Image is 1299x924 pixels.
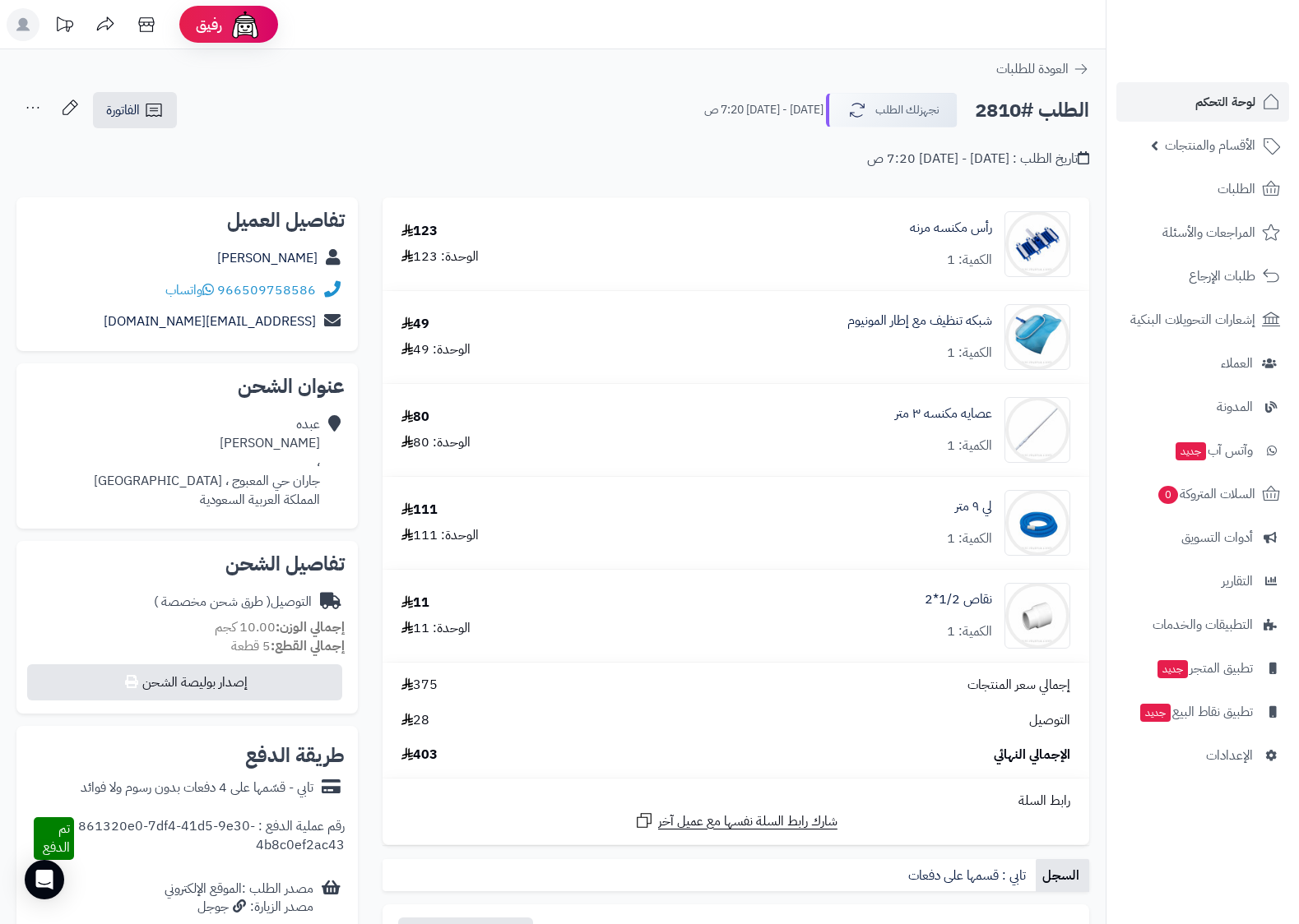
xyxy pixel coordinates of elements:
[1139,700,1253,723] span: تطبيق نقاط البيع
[975,94,1089,127] h2: الطلب #2810
[1116,82,1289,122] a: لوحة التحكم
[401,501,438,520] div: 111
[1162,221,1255,244] span: المراجعات والأسئلة
[947,344,992,363] div: الكمية: 1
[215,617,345,637] small: 10.00 كجم
[276,617,345,637] strong: إجمالي الوزن:
[1005,490,1069,556] img: no15-90x90.jpg
[1116,300,1289,340] a: إشعارات التحويلات البنكية
[1116,474,1289,514] a: السلات المتروكة0
[1116,169,1289,209] a: الطلبات
[1116,605,1289,644] a: التطبيقات والخدمات
[895,404,992,423] a: عصايه مكنسه ٣ متر
[1005,211,1069,277] img: no42-90x90.jpg
[401,247,479,266] div: الوحدة: 123
[271,636,345,656] strong: إجمالي القطع:
[847,312,992,330] a: شبكه تنظيف مع إطار المونيوم
[1116,692,1289,732] a: تطبيق نقاط البيعجديد
[1221,352,1253,375] span: العملاء
[1116,649,1289,688] a: تطبيق المتجرجديد
[867,150,1089,169] div: تاريخ الطلب : [DATE] - [DATE] 7:20 ص
[25,860,64,899] div: Open Intercom Messenger
[1116,344,1289,383] a: العملاء
[994,746,1070,765] span: الإجمالي النهائي
[389,792,1083,811] div: رابط السلة
[165,898,313,917] div: مصدر الزيارة: جوجل
[910,219,992,238] a: رأس مكنسه مرنه
[902,859,1036,892] a: تابي : قسمها على دفعات
[1116,256,1289,296] a: طلبات الإرجاع
[1165,134,1255,157] span: الأقسام والمنتجات
[1157,483,1255,506] span: السلات المتروكة
[1195,90,1255,113] span: لوحة التحكم
[401,408,429,427] div: 80
[1176,442,1206,460] span: جديد
[104,312,316,331] a: [EMAIL_ADDRESS][DOMAIN_NAME]
[1029,711,1070,730] span: التوصيل
[401,594,429,612] div: 11
[1218,178,1255,201] span: الطلبات
[1217,395,1253,418] span: المدونة
[217,248,318,268] a: [PERSON_NAME]
[1181,526,1253,549] span: أدوات التسويق
[401,526,479,545] div: الوحدة: 111
[74,817,345,860] div: رقم عملية الدفع : 861320e0-7df4-41d5-9e30-4b8c0ef2ac43
[229,8,262,41] img: ai-face.png
[106,100,140,120] span: الفاتورة
[1158,660,1188,678] span: جديد
[196,15,222,35] span: رفيق
[1005,397,1069,463] img: 11000403-90x90.jpg
[1130,308,1255,331] span: إشعارات التحويلات البنكية
[43,819,70,857] span: تم الدفع
[1140,704,1171,722] span: جديد
[967,676,1070,695] span: إجمالي سعر المنتجات
[165,880,313,917] div: مصدر الطلب :الموقع الإلكتروني
[947,437,992,455] div: الكمية: 1
[1156,657,1253,680] span: تطبيق المتجر
[401,619,471,638] div: الوحدة: 11
[30,554,345,574] h2: تفاصيل الشحن
[94,415,320,509] div: عبده [PERSON_NAME] ، جاران حي المعبوج ، [GEOGRAPHIC_DATA] المملكة العربية السعودية
[1187,12,1283,47] img: logo-2.png
[1116,431,1289,470] a: وآتس آبجديد
[1005,583,1069,649] img: no33-90x90.jpg
[401,746,438,765] span: 403
[925,590,992,609] a: نقاص 1/2*2
[81,778,313,797] div: تابي - قسّمها على 4 دفعات بدون رسوم ولا فوائد
[947,529,992,548] div: الكمية: 1
[44,8,85,45] a: تحديثات المنصة
[30,210,345,230] h2: تفاصيل العميل
[1036,859,1089,892] a: السجل
[1222,570,1253,593] span: التقارير
[1116,561,1289,601] a: التقارير
[634,811,837,831] a: شارك رابط السلة نفسها مع عميل آخر
[1206,744,1253,767] span: الإعدادات
[165,280,214,300] a: واتساب
[704,102,823,118] small: [DATE] - [DATE] 7:20 ص
[154,593,312,612] div: التوصيل
[401,340,471,359] div: الوحدة: 49
[217,280,316,300] a: 966509758586
[401,222,438,241] div: 123
[1116,736,1289,775] a: الإعدادات
[996,59,1069,79] span: العودة للطلبات
[401,433,471,452] div: الوحدة: 80
[826,93,958,127] button: نجهزلك الطلب
[245,746,345,765] h2: طريقة الدفع
[1116,387,1289,427] a: المدونة
[996,59,1089,79] a: العودة للطلبات
[1189,265,1255,288] span: طلبات الإرجاع
[1116,213,1289,252] a: المراجعات والأسئلة
[658,812,837,831] span: شارك رابط السلة نفسها مع عميل آخر
[1158,485,1179,505] span: 0
[30,377,345,396] h2: عنوان الشحن
[947,251,992,270] div: الكمية: 1
[401,315,429,334] div: 49
[401,676,438,695] span: 375
[154,592,271,612] span: ( طرق شحن مخصصة )
[1116,518,1289,557] a: أدوات التسويق
[955,497,992,516] a: لي ٩ متر
[947,622,992,641] div: الكمية: 1
[93,92,177,128] a: الفاتورة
